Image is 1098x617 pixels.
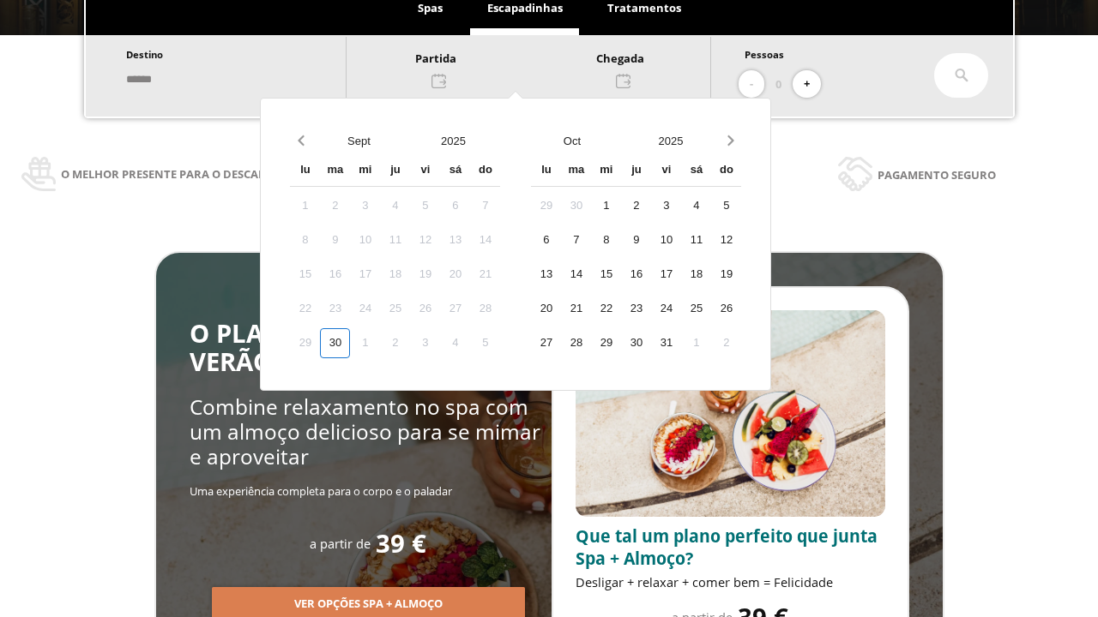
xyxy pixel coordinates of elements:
div: 2 [320,191,350,221]
div: 3 [410,328,440,358]
div: 11 [681,225,711,255]
div: 15 [591,260,621,290]
div: 14 [561,260,591,290]
span: Pagamento seguro [878,165,996,184]
div: 24 [350,294,380,324]
div: 30 [621,328,651,358]
div: do [470,156,500,186]
div: 4 [440,328,470,358]
div: sá [440,156,470,186]
span: O melhor presente para o descanso e a saúde [61,165,341,183]
div: lu [290,156,320,186]
div: 25 [681,294,711,324]
div: 23 [320,294,350,324]
div: 8 [290,225,320,255]
div: 31 [651,328,681,358]
div: Calendar days [290,191,500,358]
div: 19 [711,260,741,290]
span: 0 [775,75,781,93]
div: 5 [711,191,741,221]
div: 17 [350,260,380,290]
div: 18 [380,260,410,290]
div: 18 [681,260,711,290]
div: ju [621,156,651,186]
div: 24 [651,294,681,324]
div: 26 [711,294,741,324]
div: do [711,156,741,186]
div: 14 [470,225,500,255]
div: Calendar days [531,191,741,358]
button: Next month [720,126,741,156]
div: 1 [681,328,711,358]
span: Destino [126,48,163,61]
div: 12 [711,225,741,255]
div: 8 [591,225,621,255]
div: 23 [621,294,651,324]
div: 26 [410,294,440,324]
div: 5 [470,328,500,358]
span: Desligar + relaxar + comer bem = Felicidade [576,573,833,590]
div: 7 [470,191,500,221]
div: sá [681,156,711,186]
div: 22 [290,294,320,324]
div: ma [320,156,350,186]
div: Calendar wrapper [531,156,741,358]
div: mi [350,156,380,186]
div: 10 [350,225,380,255]
div: ju [380,156,410,186]
div: 15 [290,260,320,290]
img: promo-sprunch.ElVl7oUD.webp [576,310,885,517]
div: 3 [350,191,380,221]
div: 11 [380,225,410,255]
div: 4 [681,191,711,221]
button: Open years overlay [621,126,720,156]
div: vi [651,156,681,186]
div: 6 [531,225,561,255]
span: Combine relaxamento no spa com um almoço delicioso para se mimar e aproveitar [190,392,540,471]
button: Open years overlay [406,126,500,156]
div: vi [410,156,440,186]
button: Open months overlay [522,126,621,156]
div: 27 [531,328,561,358]
button: + [793,70,821,99]
div: 17 [651,260,681,290]
span: O PLANO MAIS GOSTOSO DO VERÃO: SPA + ALMOÇO [190,316,546,379]
button: - [739,70,764,99]
div: 21 [561,294,591,324]
div: 16 [621,260,651,290]
span: Pessoas [745,48,784,61]
div: 19 [410,260,440,290]
div: 21 [470,260,500,290]
div: 30 [561,191,591,221]
div: 10 [651,225,681,255]
span: a partir de [310,535,371,552]
div: 2 [621,191,651,221]
div: 27 [440,294,470,324]
div: 28 [470,294,500,324]
div: 28 [561,328,591,358]
div: 20 [440,260,470,290]
div: 9 [621,225,651,255]
div: 1 [290,191,320,221]
div: mi [591,156,621,186]
div: 22 [591,294,621,324]
div: 4 [380,191,410,221]
span: Ver opções Spa + Almoço [294,596,443,613]
div: 2 [380,328,410,358]
div: 2 [711,328,741,358]
div: 6 [440,191,470,221]
div: ma [561,156,591,186]
span: Que tal um plano perfeito que junta Spa + Almoço? [576,524,878,570]
div: 20 [531,294,561,324]
div: 30 [320,328,350,358]
div: 29 [591,328,621,358]
button: Open months overlay [311,126,406,156]
button: Previous month [290,126,311,156]
div: 9 [320,225,350,255]
div: lu [531,156,561,186]
span: 39 € [376,530,426,558]
div: 13 [440,225,470,255]
div: 5 [410,191,440,221]
div: 29 [290,328,320,358]
div: 1 [350,328,380,358]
